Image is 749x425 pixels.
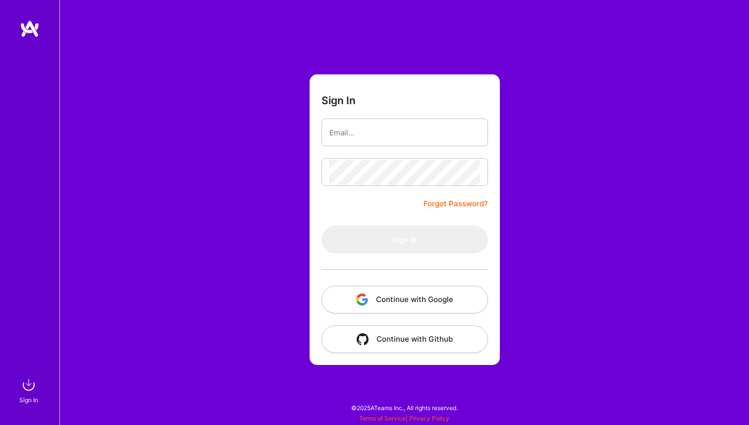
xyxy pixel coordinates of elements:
[19,375,39,395] img: sign in
[329,120,480,145] input: Email...
[20,20,40,38] img: logo
[321,325,488,353] button: Continue with Github
[409,415,449,422] a: Privacy Policy
[21,375,39,405] a: sign inSign In
[321,286,488,313] button: Continue with Google
[359,415,449,422] span: |
[19,395,38,405] div: Sign In
[359,415,406,422] a: Terms of Service
[357,333,369,345] img: icon
[59,395,749,420] div: © 2025 ATeams Inc., All rights reserved.
[321,226,488,253] button: Sign In
[356,294,368,305] img: icon
[321,94,356,107] h3: Sign In
[424,198,488,210] a: Forgot Password?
